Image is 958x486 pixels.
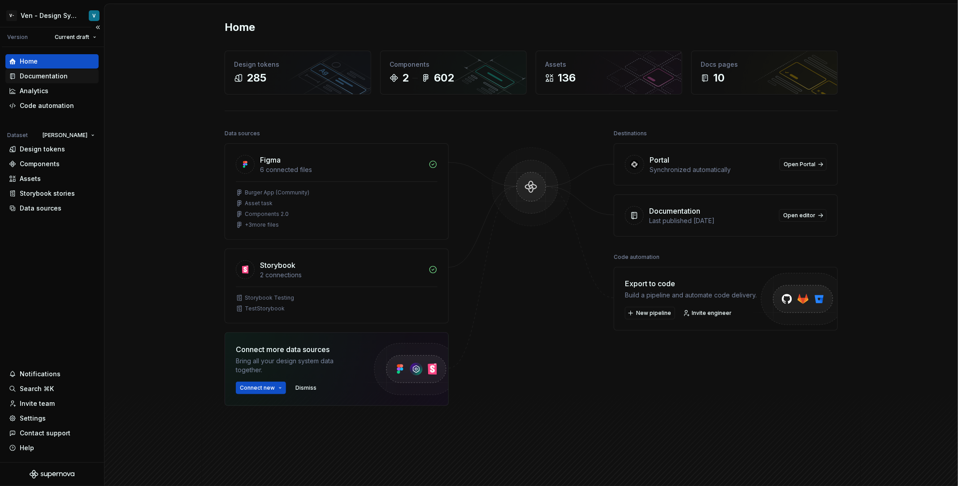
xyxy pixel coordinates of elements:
[434,71,454,85] div: 602
[692,310,732,317] span: Invite engineer
[20,72,68,81] div: Documentation
[225,249,449,323] a: Storybook2 connectionsStorybook TestingTestStorybook
[380,51,527,95] a: Components2602
[236,344,357,355] div: Connect more data sources
[5,54,99,69] a: Home
[614,127,647,140] div: Destinations
[536,51,682,95] a: Assets136
[402,71,409,85] div: 2
[225,143,449,240] a: Figma6 connected filesBurger App (Community)Asset taskComponents 2.0+3more files
[245,200,273,207] div: Asset task
[39,129,99,142] button: [PERSON_NAME]
[5,426,99,440] button: Contact support
[55,34,89,41] span: Current draft
[51,31,100,43] button: Current draft
[260,155,281,165] div: Figma
[20,370,61,378] div: Notifications
[234,60,362,69] div: Design tokens
[7,132,28,139] div: Dataset
[225,51,371,95] a: Design tokens285
[614,251,659,263] div: Code automation
[245,294,294,301] div: Storybook Testing
[20,414,46,423] div: Settings
[245,211,289,218] div: Components 2.0
[20,159,60,168] div: Components
[5,201,99,215] a: Data sources
[783,212,815,219] span: Open editor
[5,69,99,83] a: Documentation
[5,172,99,186] a: Assets
[20,384,54,393] div: Search ⌘K
[225,20,255,34] h2: Home
[713,71,724,85] div: 10
[6,10,17,21] div: V-
[291,382,321,394] button: Dismiss
[5,157,99,171] a: Components
[649,216,774,225] div: Last published [DATE]
[625,291,757,300] div: Build a pipeline and automate code delivery.
[681,307,736,319] a: Invite engineer
[247,71,266,85] div: 285
[7,34,28,41] div: Version
[625,307,675,319] button: New pipeline
[5,411,99,426] a: Settings
[5,367,99,381] button: Notifications
[5,84,99,98] a: Analytics
[91,21,104,34] button: Collapse sidebar
[649,206,700,216] div: Documentation
[30,470,74,479] svg: Supernova Logo
[691,51,838,95] a: Docs pages10
[701,60,828,69] div: Docs pages
[625,278,757,289] div: Export to code
[20,429,70,438] div: Contact support
[650,155,669,165] div: Portal
[20,101,74,110] div: Code automation
[650,165,774,174] div: Synchronized automatically
[20,86,48,95] div: Analytics
[20,145,65,154] div: Design tokens
[20,443,34,452] div: Help
[784,161,815,168] span: Open Portal
[260,260,295,271] div: Storybook
[20,174,41,183] div: Assets
[636,310,671,317] span: New pipeline
[5,382,99,396] button: Search ⌘K
[93,12,96,19] div: V
[545,60,673,69] div: Assets
[245,221,279,228] div: + 3 more files
[245,189,309,196] div: Burger App (Community)
[260,271,423,280] div: 2 connections
[390,60,517,69] div: Components
[5,396,99,411] a: Invite team
[780,158,827,171] a: Open Portal
[2,6,102,25] button: V-Ven - Design System TestV
[43,132,87,139] span: [PERSON_NAME]
[295,384,316,391] span: Dismiss
[236,357,357,374] div: Bring all your design system data together.
[236,382,286,394] button: Connect new
[5,142,99,156] a: Design tokens
[779,209,827,222] a: Open editor
[20,189,75,198] div: Storybook stories
[20,399,55,408] div: Invite team
[20,57,38,66] div: Home
[225,127,260,140] div: Data sources
[21,11,78,20] div: Ven - Design System Test
[20,204,61,213] div: Data sources
[245,305,285,312] div: TestStorybook
[5,99,99,113] a: Code automation
[260,165,423,174] div: 6 connected files
[558,71,576,85] div: 136
[240,384,275,391] span: Connect new
[5,441,99,455] button: Help
[5,186,99,201] a: Storybook stories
